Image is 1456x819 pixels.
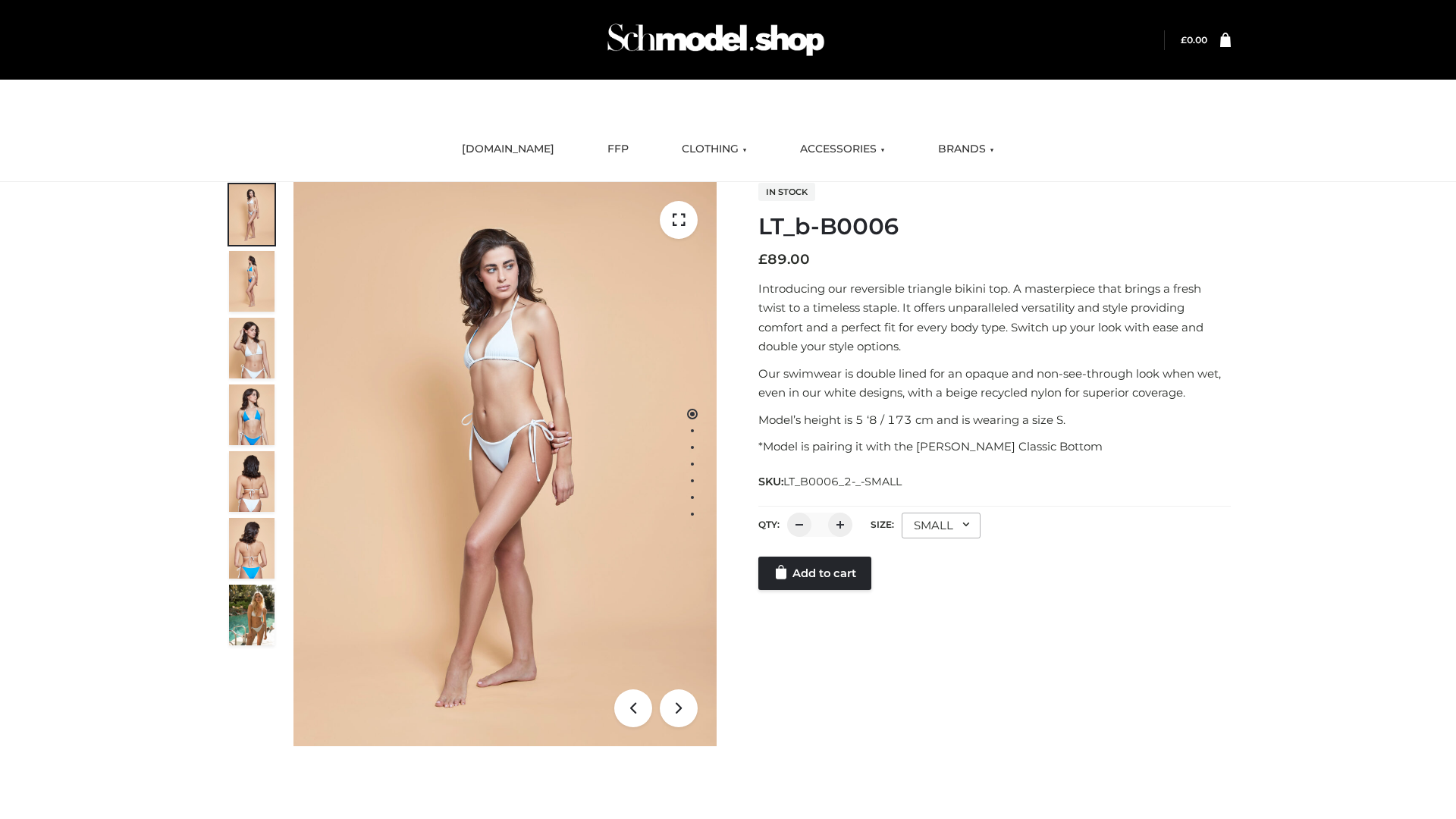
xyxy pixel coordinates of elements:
img: ArielClassicBikiniTop_CloudNine_AzureSky_OW114ECO_3-scaled.jpg [229,318,275,378]
span: In stock [758,183,815,201]
img: ArielClassicBikiniTop_CloudNine_AzureSky_OW114ECO_1-scaled.jpg [229,184,275,245]
span: SKU: [758,472,903,491]
a: FFP [596,133,640,166]
a: £0.00 [1181,34,1207,45]
a: BRANDS [927,133,1006,166]
a: ACCESSORIES [789,133,896,166]
bdi: 89.00 [758,251,810,268]
label: QTY: [758,519,780,530]
p: *Model is pairing it with the [PERSON_NAME] Classic Bottom [758,437,1231,457]
a: Add to cart [758,557,871,590]
img: Schmodel Admin 964 [602,10,830,70]
span: £ [758,251,767,268]
p: Model’s height is 5 ‘8 / 173 cm and is wearing a size S. [758,410,1231,430]
h1: LT_b-B0006 [758,213,1231,240]
label: Size: [871,519,894,530]
img: ArielClassicBikiniTop_CloudNine_AzureSky_OW114ECO_1 [293,182,717,746]
p: Our swimwear is double lined for an opaque and non-see-through look when wet, even in our white d... [758,364,1231,403]
a: [DOMAIN_NAME] [450,133,566,166]
img: Arieltop_CloudNine_AzureSky2.jpg [229,585,275,645]
span: £ [1181,34,1187,45]
div: SMALL [902,513,981,538]
bdi: 0.00 [1181,34,1207,45]
p: Introducing our reversible triangle bikini top. A masterpiece that brings a fresh twist to a time... [758,279,1231,356]
img: ArielClassicBikiniTop_CloudNine_AzureSky_OW114ECO_2-scaled.jpg [229,251,275,312]
img: ArielClassicBikiniTop_CloudNine_AzureSky_OW114ECO_4-scaled.jpg [229,384,275,445]
img: ArielClassicBikiniTop_CloudNine_AzureSky_OW114ECO_7-scaled.jpg [229,451,275,512]
img: ArielClassicBikiniTop_CloudNine_AzureSky_OW114ECO_8-scaled.jpg [229,518,275,579]
span: LT_B0006_2-_-SMALL [783,475,902,488]
a: CLOTHING [670,133,758,166]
